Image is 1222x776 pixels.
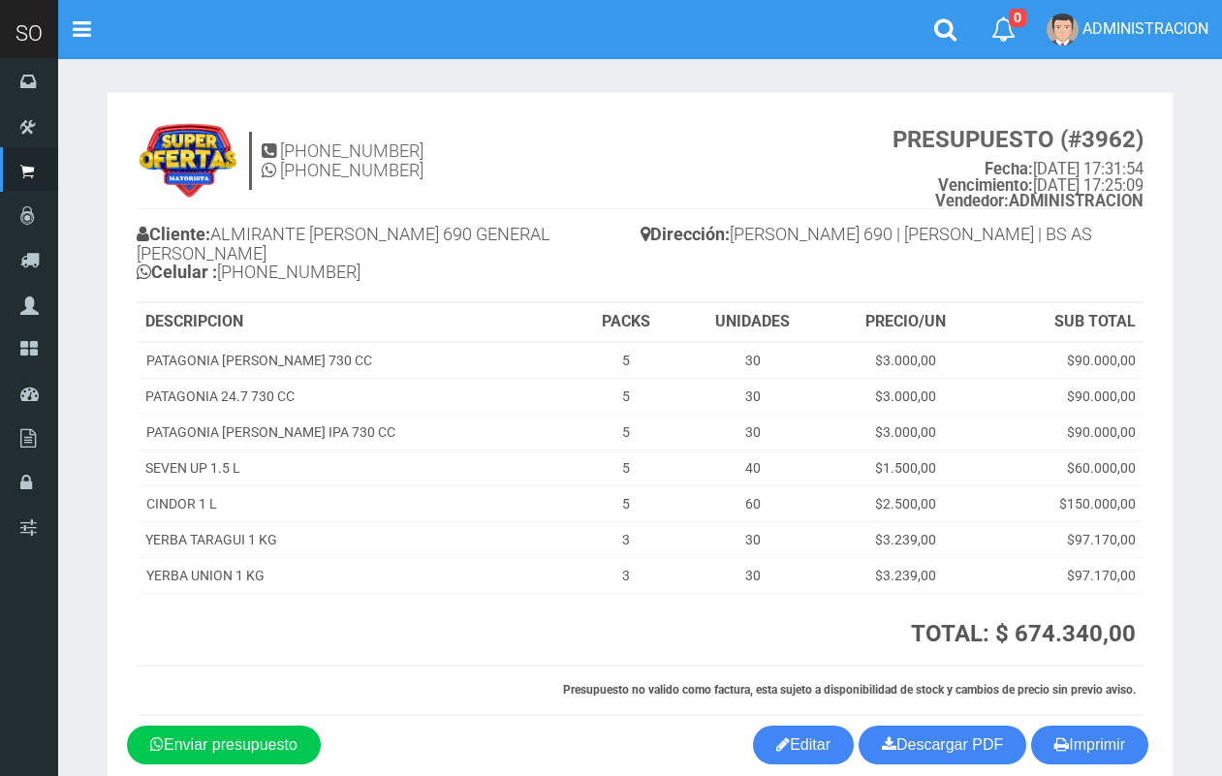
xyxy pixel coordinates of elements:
span: ADMINISTRACION [1082,19,1208,38]
th: UNIDADES [678,303,827,342]
td: $3.000,00 [827,379,985,415]
td: PATAGONIA 24.7 730 CC [138,379,574,415]
strong: PRESUPUESTO (#3962) [893,126,1144,153]
td: $3.239,00 [827,558,985,594]
span: 0 [1009,9,1026,27]
b: Dirección: [641,224,730,244]
b: ADMINISTRACION [935,192,1144,210]
td: $1.500,00 [827,450,985,486]
td: $90.000,00 [985,379,1144,415]
strong: TOTAL: $ 674.340,00 [911,620,1136,647]
td: 30 [678,415,827,450]
td: $150.000,00 [985,486,1144,522]
strong: Fecha: [985,160,1033,178]
img: User Image [1047,14,1079,46]
th: PRECIO/UN [827,303,985,342]
td: 5 [574,342,678,379]
button: Imprimir [1031,726,1148,764]
th: PACKS [574,303,678,342]
a: Editar [753,726,854,764]
td: 5 [574,415,678,450]
th: DESCRIPCION [138,303,574,342]
td: 60 [678,486,827,522]
strong: Presupuesto no valido como factura, esta sujeto a disponibilidad de stock y cambios de precio sin... [563,683,1136,697]
h4: ALMIRANTE [PERSON_NAME] 690 GENERAL [PERSON_NAME] [PHONE_NUMBER] [137,220,641,292]
strong: Vendedor: [935,192,1009,210]
b: Cliente: [137,224,210,244]
td: 3 [574,522,678,558]
td: YERBA TARAGUI 1 KG [138,522,574,558]
strong: Vencimiento: [938,176,1033,195]
td: CINDOR 1 L [138,486,574,522]
small: [DATE] 17:31:54 [DATE] 17:25:09 [893,127,1144,210]
td: 30 [678,558,827,594]
a: Descargar PDF [859,726,1026,764]
td: SEVEN UP 1.5 L [138,450,574,486]
td: $60.000,00 [985,450,1144,486]
td: $97.170,00 [985,558,1144,594]
span: Enviar presupuesto [164,736,298,753]
img: 9k= [137,122,239,200]
td: 5 [574,450,678,486]
td: $90.000,00 [985,342,1144,379]
b: Celular : [137,262,217,282]
td: 5 [574,486,678,522]
td: 40 [678,450,827,486]
th: SUB TOTAL [985,303,1144,342]
td: YERBA UNION 1 KG [138,558,574,594]
td: PATAGONIA [PERSON_NAME] IPA 730 CC [138,415,574,450]
td: $90.000,00 [985,415,1144,450]
td: $3.000,00 [827,342,985,379]
h4: [PHONE_NUMBER] [PHONE_NUMBER] [262,141,423,180]
td: 30 [678,379,827,415]
td: $97.170,00 [985,522,1144,558]
h4: [PERSON_NAME] 690 | [PERSON_NAME] | BS AS [641,220,1144,254]
a: Enviar presupuesto [127,726,321,764]
td: 3 [574,558,678,594]
td: $3.000,00 [827,415,985,450]
td: 30 [678,342,827,379]
td: 5 [574,379,678,415]
td: PATAGONIA [PERSON_NAME] 730 CC [138,342,574,379]
td: $2.500,00 [827,486,985,522]
td: $3.239,00 [827,522,985,558]
td: 30 [678,522,827,558]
